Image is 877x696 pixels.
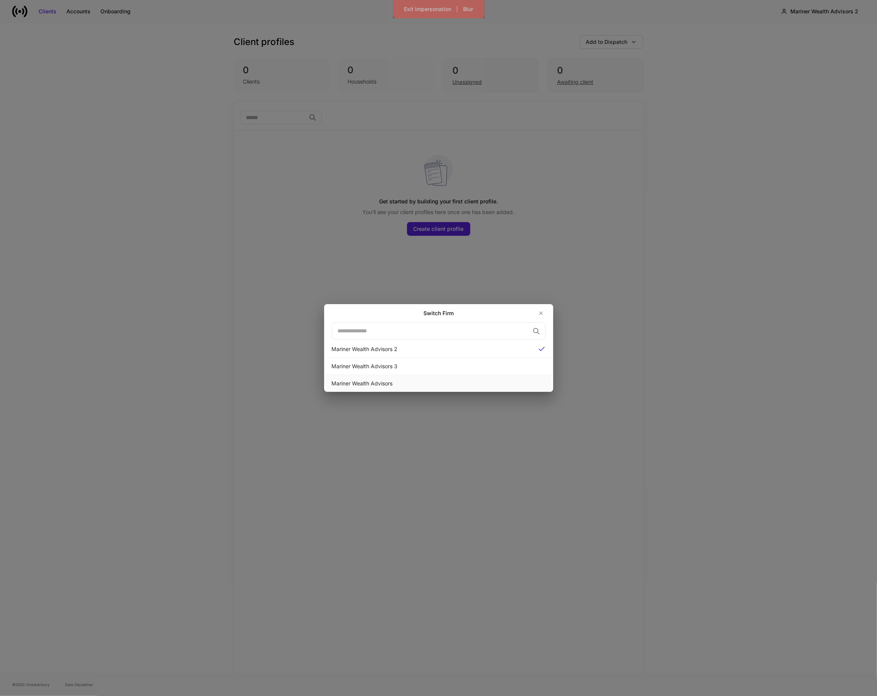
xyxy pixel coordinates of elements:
div: Mariner Wealth Advisors 3 [332,362,546,370]
div: Exit Impersonation [404,5,451,13]
div: Mariner Wealth Advisors [332,380,546,387]
div: Blur [463,5,473,13]
h2: Switch Firm [423,309,454,317]
div: Mariner Wealth Advisors 2 [332,345,532,353]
